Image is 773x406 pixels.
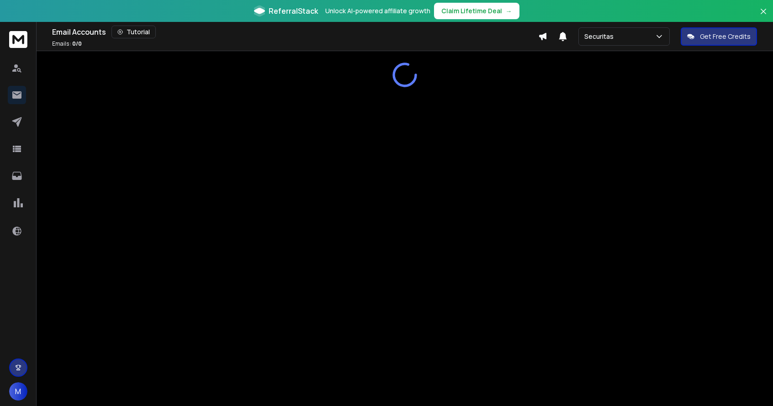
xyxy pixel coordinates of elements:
button: Get Free Credits [681,27,757,46]
button: M [9,382,27,401]
p: Unlock AI-powered affiliate growth [325,6,430,16]
span: ReferralStack [269,5,318,16]
p: Emails : [52,40,82,47]
button: Tutorial [111,26,156,38]
span: 0 / 0 [72,40,82,47]
div: Email Accounts [52,26,538,38]
span: → [506,6,512,16]
button: Claim Lifetime Deal→ [434,3,519,19]
button: Close banner [757,5,769,27]
p: Securitas [584,32,617,41]
p: Get Free Credits [700,32,751,41]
